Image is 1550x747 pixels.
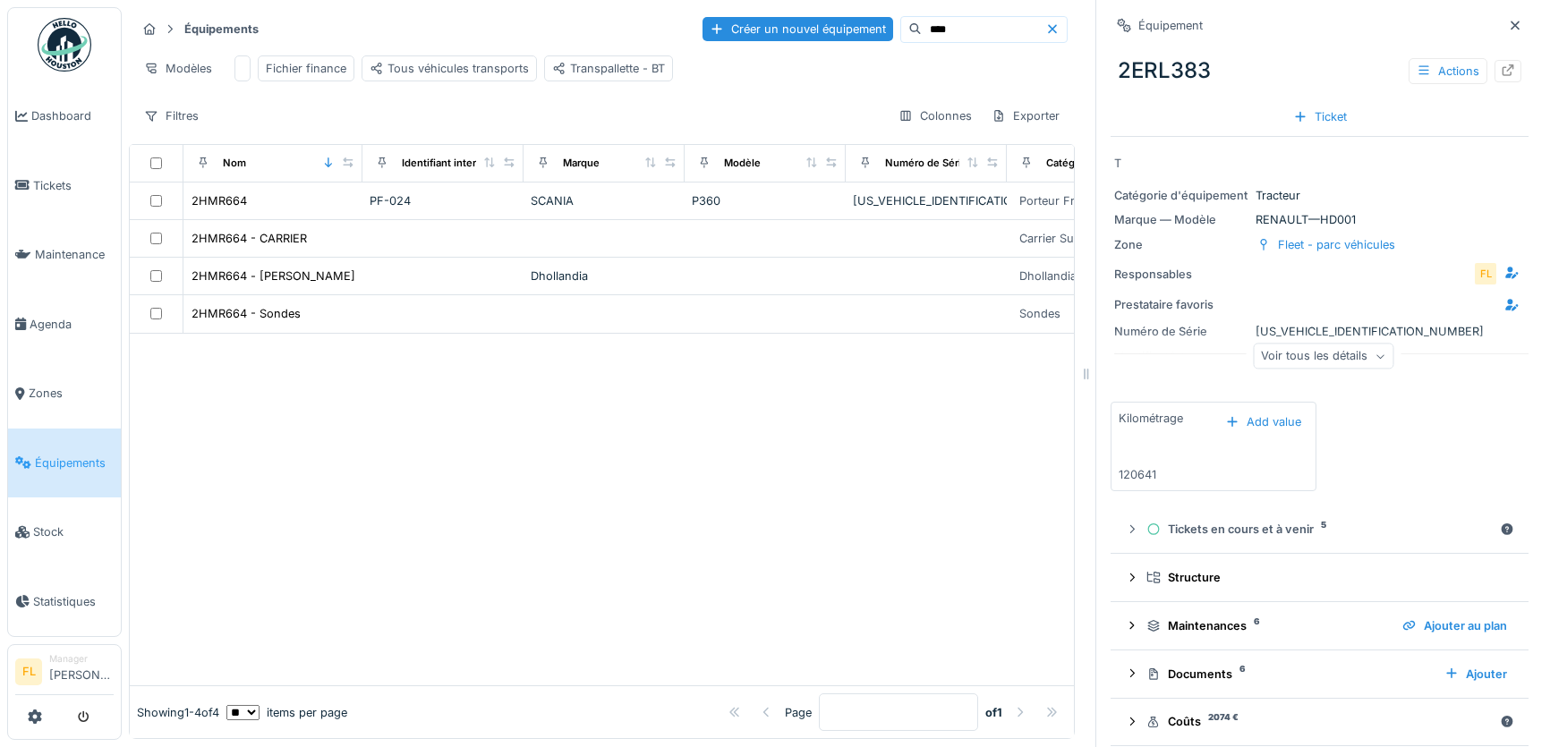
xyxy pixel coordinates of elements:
[1118,561,1521,594] summary: Structure
[15,652,114,695] a: FL Manager[PERSON_NAME]
[192,230,307,247] div: 2HMR664 - CARRIER
[1114,211,1525,228] div: RENAULT — HD001
[8,497,121,567] a: Stock
[1114,236,1248,253] div: Zone
[192,305,301,322] div: 2HMR664 - Sondes
[1278,236,1395,253] div: Fleet - parc véhicules
[38,18,91,72] img: Badge_color-CXgf-gQk.svg
[1218,410,1308,434] div: Add value
[1437,662,1514,686] div: Ajouter
[853,192,1000,209] div: [US_VEHICLE_IDENTIFICATION_NUMBER]
[785,704,812,721] div: Page
[402,156,489,171] div: Identifiant interne
[266,60,346,77] div: Fichier finance
[1118,658,1521,691] summary: Documents6Ajouter
[370,60,529,77] div: Tous véhicules transports
[1146,617,1388,634] div: Maintenances
[1118,706,1521,739] summary: Coûts2074 €
[33,593,114,610] span: Statistiques
[177,21,266,38] strong: Équipements
[29,385,114,402] span: Zones
[985,704,1002,721] strong: of 1
[1146,521,1493,538] div: Tickets en cours et à venir
[1114,296,1248,313] div: Prestataire favoris
[192,267,355,284] div: 2HMR664 - [PERSON_NAME]
[8,567,121,637] a: Statistiques
[692,192,839,209] div: P360
[885,156,967,171] div: Numéro de Série
[1114,187,1248,204] div: Catégorie d'équipement
[1111,47,1529,94] div: 2ERL383
[703,17,893,41] div: Créer un nouvel équipement
[1395,614,1514,638] div: Ajouter au plan
[8,359,121,429] a: Zones
[1146,713,1493,730] div: Coûts
[1019,230,1136,247] div: Carrier Supra - HE 13
[1253,344,1393,369] div: Voir tous les détails
[15,658,42,685] li: FL
[531,192,677,209] div: SCANIA
[49,652,114,666] div: Manager
[1118,609,1521,642] summary: Maintenances6Ajouter au plan
[1114,323,1525,340] div: [US_VEHICLE_IDENTIFICATION_NUMBER]
[8,429,121,498] a: Équipements
[1286,105,1354,129] div: Ticket
[1146,569,1507,586] div: Structure
[8,290,121,360] a: Agenda
[563,156,600,171] div: Marque
[33,523,114,540] span: Stock
[890,103,980,129] div: Colonnes
[30,316,114,333] span: Agenda
[137,704,219,721] div: Showing 1 - 4 of 4
[1146,666,1430,683] div: Documents
[136,55,220,81] div: Modèles
[49,652,114,691] li: [PERSON_NAME]
[1114,187,1525,204] div: Tracteur
[1019,192,1178,209] div: Porteur Frigo - Double ponts
[724,156,761,171] div: Modèle
[31,107,114,124] span: Dashboard
[33,177,114,194] span: Tickets
[1409,58,1487,84] div: Actions
[984,103,1068,129] div: Exporter
[531,267,677,284] div: Dhollandia
[370,192,516,209] div: PF-024
[1119,410,1183,427] div: Kilométrage
[1019,305,1060,322] div: Sondes
[8,151,121,221] a: Tickets
[136,103,207,129] div: Filtres
[552,60,665,77] div: Transpallette - BT
[35,454,114,471] span: Équipements
[1119,466,1156,483] div: 120641
[1114,155,1525,172] div: T
[1138,17,1203,34] div: Équipement
[192,192,247,209] div: 2HMR664
[226,704,347,721] div: items per page
[1114,323,1248,340] div: Numéro de Série
[223,156,246,171] div: Nom
[1114,266,1248,283] div: Responsables
[8,220,121,290] a: Maintenance
[1019,267,1116,284] div: Dhollandia Hayon
[1046,156,1171,171] div: Catégories d'équipement
[1114,211,1248,228] div: Marque — Modèle
[8,81,121,151] a: Dashboard
[35,246,114,263] span: Maintenance
[1118,513,1521,546] summary: Tickets en cours et à venir5
[1473,261,1498,286] div: FL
